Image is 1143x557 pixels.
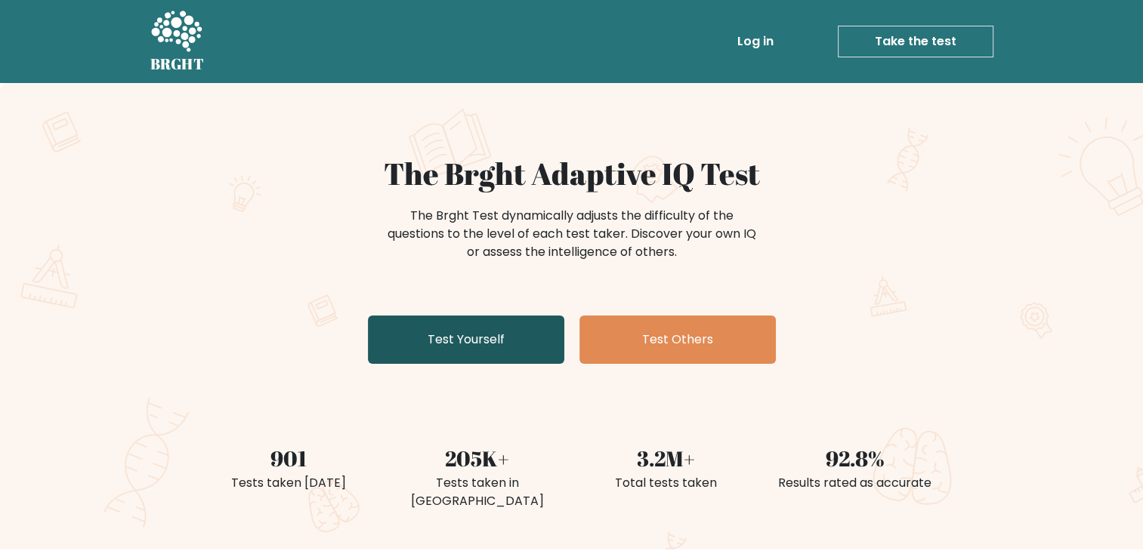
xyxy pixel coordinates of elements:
div: Total tests taken [581,474,752,492]
a: Take the test [838,26,993,57]
a: Log in [731,26,780,57]
h1: The Brght Adaptive IQ Test [203,155,941,192]
div: 205K+ [392,442,563,474]
div: Tests taken [DATE] [203,474,374,492]
a: Test Others [579,315,776,364]
div: 3.2M+ [581,442,752,474]
h5: BRGHT [150,55,205,73]
div: 92.8% [770,442,941,474]
div: The Brght Test dynamically adjusts the difficulty of the questions to the level of each test take... [383,207,761,261]
a: Test Yourself [368,315,564,364]
div: 901 [203,442,374,474]
div: Tests taken in [GEOGRAPHIC_DATA] [392,474,563,510]
a: BRGHT [150,6,205,77]
div: Results rated as accurate [770,474,941,492]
